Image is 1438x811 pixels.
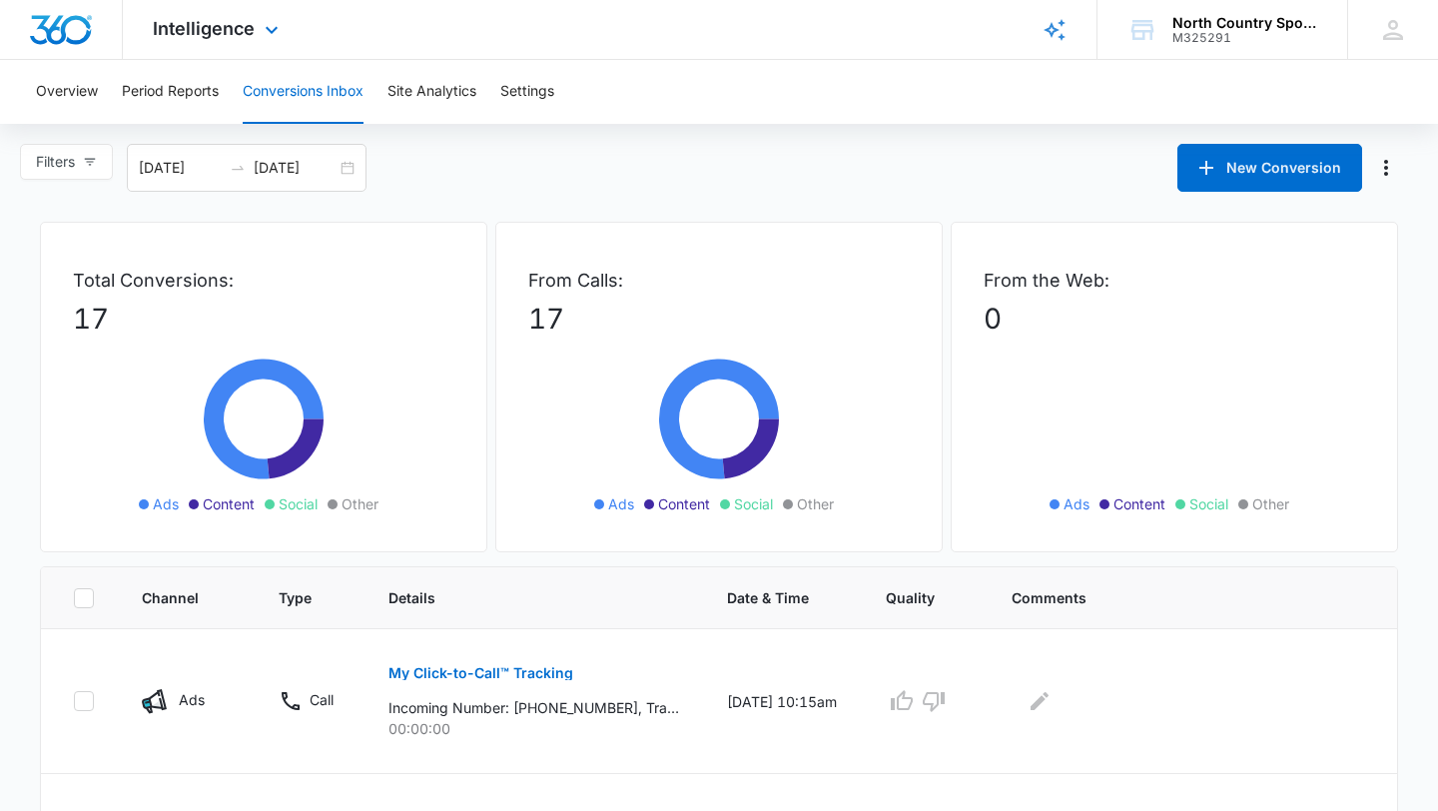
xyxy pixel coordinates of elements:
[1172,15,1318,31] div: account name
[1177,144,1362,192] button: New Conversion
[608,493,634,514] span: Ads
[1172,31,1318,45] div: account id
[230,160,246,176] span: to
[230,160,246,176] span: swap-right
[703,629,862,774] td: [DATE] 10:15am
[153,18,255,39] span: Intelligence
[279,587,312,608] span: Type
[528,267,910,294] p: From Calls:
[388,649,573,697] button: My Click-to-Call™ Tracking
[388,666,573,680] p: My Click-to-Call™ Tracking
[500,60,554,124] button: Settings
[528,298,910,340] p: 17
[139,157,222,179] input: Start date
[734,493,773,514] span: Social
[1113,493,1165,514] span: Content
[1189,493,1228,514] span: Social
[1024,685,1056,717] button: Edit Comments
[243,60,363,124] button: Conversions Inbox
[36,151,75,173] span: Filters
[984,267,1365,294] p: From the Web:
[984,298,1365,340] p: 0
[36,60,98,124] button: Overview
[20,144,113,180] button: Filters
[658,493,710,514] span: Content
[342,493,378,514] span: Other
[122,60,219,124] button: Period Reports
[310,689,334,710] p: Call
[254,157,337,179] input: End date
[153,493,179,514] span: Ads
[142,587,202,608] span: Channel
[73,298,454,340] p: 17
[73,267,454,294] p: Total Conversions:
[388,697,679,718] p: Incoming Number: [PHONE_NUMBER], Tracking Number: [PHONE_NUMBER], Ring To: [PHONE_NUMBER], Caller...
[797,493,834,514] span: Other
[1064,493,1089,514] span: Ads
[179,689,205,710] p: Ads
[886,587,935,608] span: Quality
[279,493,318,514] span: Social
[727,587,809,608] span: Date & Time
[1252,493,1289,514] span: Other
[203,493,255,514] span: Content
[1370,152,1402,184] button: Manage Numbers
[387,60,476,124] button: Site Analytics
[1012,587,1336,608] span: Comments
[388,718,679,739] p: 00:00:00
[388,587,650,608] span: Details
